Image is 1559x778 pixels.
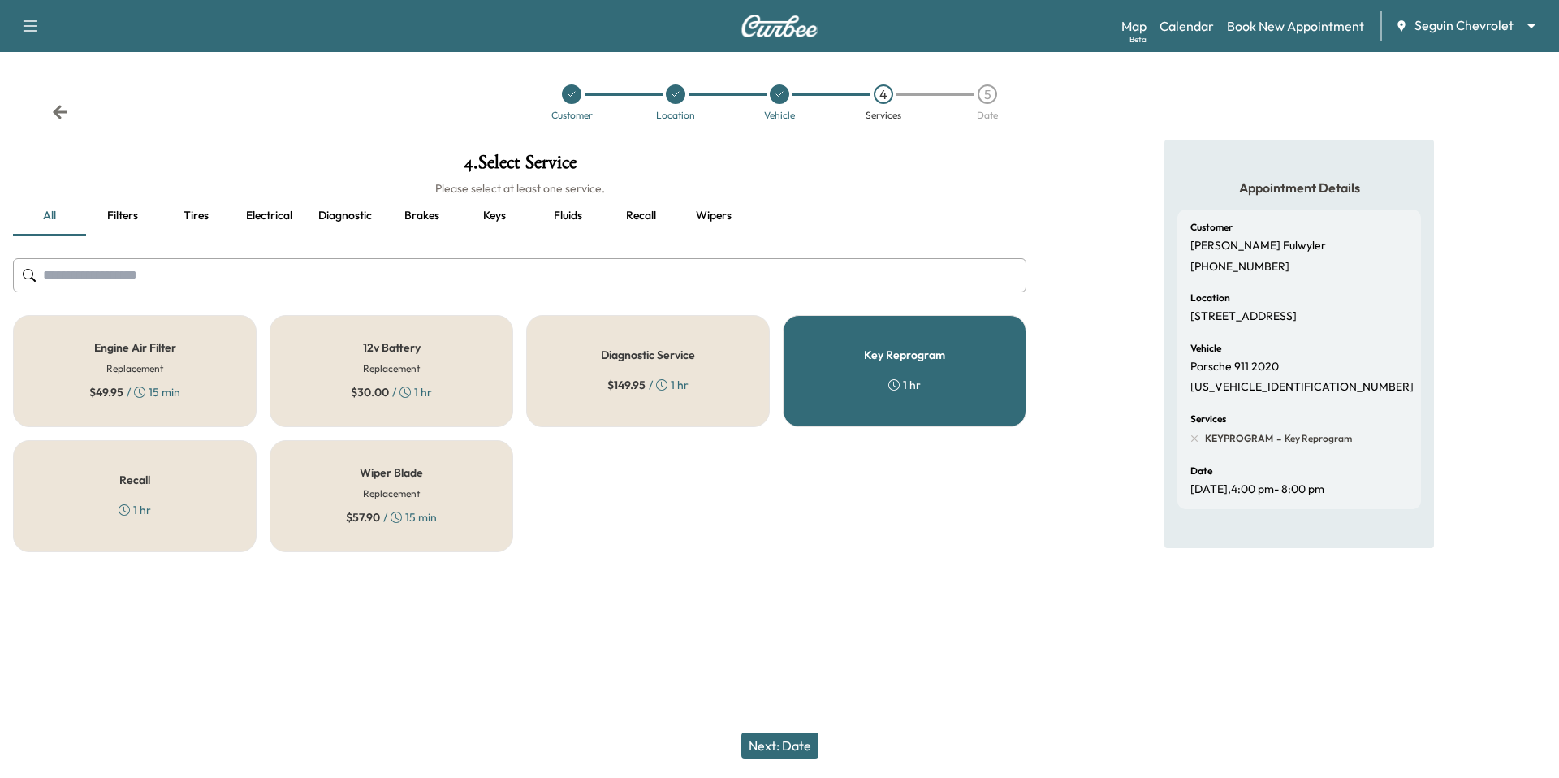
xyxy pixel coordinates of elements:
[1129,33,1147,45] div: Beta
[89,384,123,400] span: $ 49.95
[874,84,893,104] div: 4
[741,733,818,759] button: Next: Date
[159,197,232,236] button: Tires
[604,197,677,236] button: Recall
[94,342,176,353] h5: Engine Air Filter
[305,197,385,236] button: Diagnostic
[346,509,437,525] div: / 15 min
[1190,380,1414,395] p: [US_VEHICLE_IDENTIFICATION_NUMBER]
[1414,16,1514,35] span: Seguin Chevrolet
[1227,16,1364,36] a: Book New Appointment
[351,384,432,400] div: / 1 hr
[551,110,593,120] div: Customer
[363,342,421,353] h5: 12v Battery
[764,110,795,120] div: Vehicle
[1160,16,1214,36] a: Calendar
[977,110,998,120] div: Date
[1121,16,1147,36] a: MapBeta
[1205,432,1273,445] span: KEYPROGRAM
[360,467,423,478] h5: Wiper Blade
[888,377,921,393] div: 1 hr
[864,349,945,361] h5: Key Reprogram
[1190,344,1221,353] h6: Vehicle
[119,502,151,518] div: 1 hr
[346,509,380,525] span: $ 57.90
[458,197,531,236] button: Keys
[89,384,180,400] div: / 15 min
[1190,482,1324,497] p: [DATE] , 4:00 pm - 8:00 pm
[363,361,420,376] h6: Replacement
[531,197,604,236] button: Fluids
[1190,293,1230,303] h6: Location
[978,84,997,104] div: 5
[232,197,305,236] button: Electrical
[86,197,159,236] button: Filters
[13,197,1026,236] div: basic tabs example
[866,110,901,120] div: Services
[119,474,150,486] h5: Recall
[1190,239,1326,253] p: [PERSON_NAME] Fulwyler
[351,384,389,400] span: $ 30.00
[741,15,818,37] img: Curbee Logo
[363,486,420,501] h6: Replacement
[1177,179,1421,197] h5: Appointment Details
[1190,414,1226,424] h6: Services
[13,153,1026,180] h1: 4 . Select Service
[1190,309,1297,324] p: [STREET_ADDRESS]
[52,104,68,120] div: Back
[1273,430,1281,447] span: -
[13,197,86,236] button: all
[13,180,1026,197] h6: Please select at least one service.
[385,197,458,236] button: Brakes
[1281,432,1352,445] span: Key Reprogram
[607,377,689,393] div: / 1 hr
[1190,360,1279,374] p: Porsche 911 2020
[601,349,695,361] h5: Diagnostic Service
[1190,223,1233,232] h6: Customer
[656,110,695,120] div: Location
[677,197,750,236] button: Wipers
[106,361,163,376] h6: Replacement
[1190,260,1289,274] p: [PHONE_NUMBER]
[1190,466,1212,476] h6: Date
[607,377,646,393] span: $ 149.95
